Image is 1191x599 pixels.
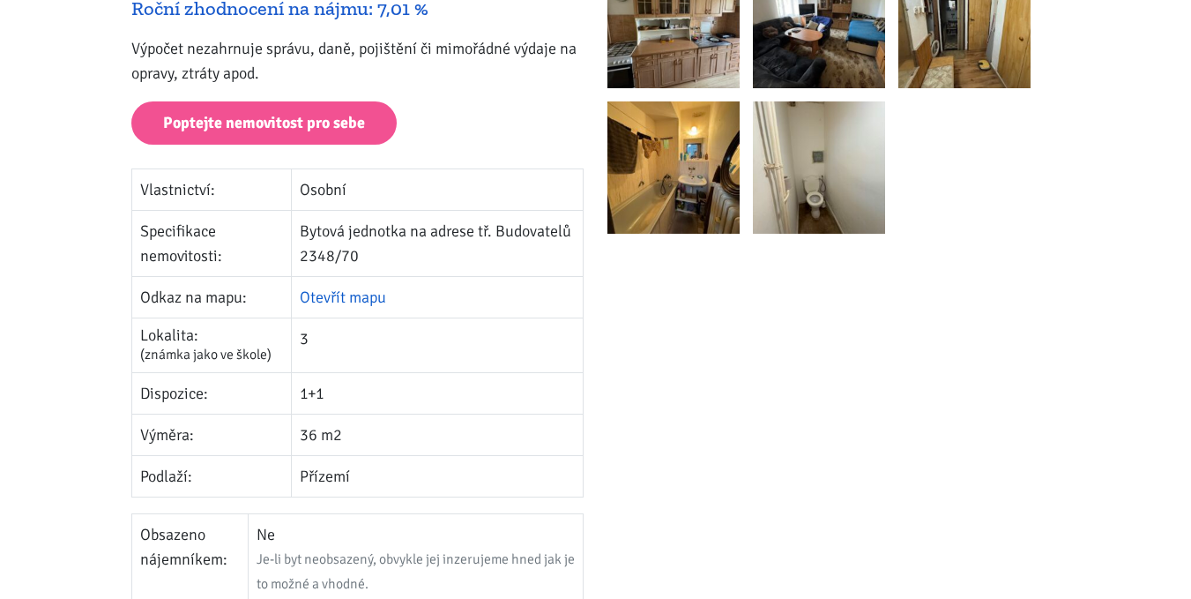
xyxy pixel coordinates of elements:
[300,288,386,307] a: Otevřít mapu
[292,372,584,414] td: 1+1
[132,414,292,455] td: Výměra:
[140,346,272,363] span: (známka jako ve škole)
[292,210,584,276] td: Bytová jednotka na adrese tř. Budovatelů 2348/70
[132,455,292,497] td: Podlaží:
[132,168,292,210] td: Vlastnictví:
[131,101,397,145] a: Poptejte nemovitost pro sebe
[292,168,584,210] td: Osobní
[132,210,292,276] td: Specifikace nemovitosti:
[292,414,584,455] td: 36 m2
[131,36,584,86] p: Výpočet nezahrnuje správu, daně, pojištění či mimořádné výdaje na opravy, ztráty apod.
[132,372,292,414] td: Dispozice:
[257,547,575,596] div: Je-li byt neobsazený, obvykle jej inzerujeme hned jak je to možné a vhodné.
[292,318,584,372] td: 3
[132,276,292,318] td: Odkaz na mapu:
[132,318,292,372] td: Lokalita:
[292,455,584,497] td: Přízemí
